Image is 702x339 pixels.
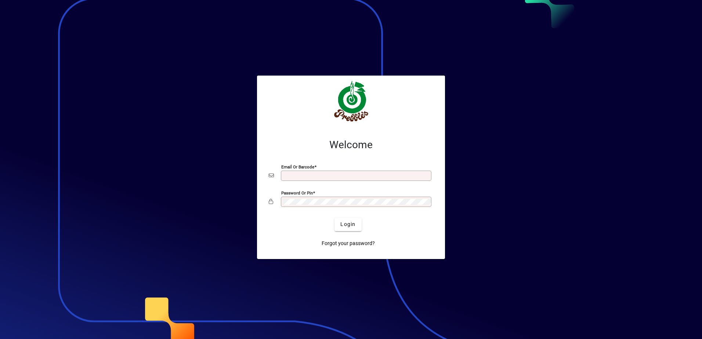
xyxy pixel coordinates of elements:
span: Login [340,220,355,228]
a: Forgot your password? [319,237,378,250]
button: Login [334,218,361,231]
mat-label: Email or Barcode [281,164,314,169]
h2: Welcome [269,139,433,151]
span: Forgot your password? [322,240,375,247]
mat-label: Password or Pin [281,190,313,195]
